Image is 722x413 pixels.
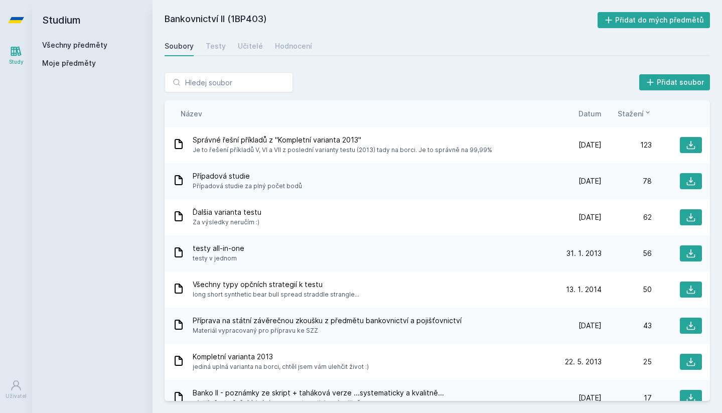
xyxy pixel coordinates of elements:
a: Study [2,40,30,71]
span: Materiál vypracovaný pro přípravu ke SZZ [193,326,462,336]
div: Uživatel [6,392,27,400]
div: Hodnocení [275,41,312,51]
span: Případová studie [193,171,302,181]
a: Testy [206,36,226,56]
div: 43 [602,321,652,331]
button: Stažení [618,108,652,119]
a: Učitelé [238,36,263,56]
span: [DATE] [579,393,602,403]
a: Všechny předměty [42,41,107,49]
div: Soubory [165,41,194,51]
h2: Bankovnictví II (1BP403) [165,12,598,28]
div: 25 [602,357,652,367]
div: 78 [602,176,652,186]
div: 50 [602,285,652,295]
span: výstižně, stručně, žádné drama ...systematicky a kvalitně... [193,398,444,408]
div: 56 [602,248,652,258]
span: Ďalšia varianta testu [193,207,261,217]
span: Je to řešení příkladů V, VI a VII z poslední varianty testu (2013) tady na borci. Je to správně n... [193,145,492,155]
span: [DATE] [579,212,602,222]
span: Moje předměty [42,58,96,68]
span: [DATE] [579,176,602,186]
span: Banko II - poznámky ze skript + taháková verze ...systematicky a kvalitně... [193,388,444,398]
a: Soubory [165,36,194,56]
span: [DATE] [579,140,602,150]
span: [DATE] [579,321,602,331]
span: testy all-in-one [193,243,244,253]
span: testy v jednom [193,253,244,263]
span: Stažení [618,108,644,119]
input: Hledej soubor [165,72,293,92]
a: Hodnocení [275,36,312,56]
div: Učitelé [238,41,263,51]
span: Za výsledky neručím :) [193,217,261,227]
span: 22. 5. 2013 [565,357,602,367]
span: Všechny typy opčních strategií k testu [193,280,359,290]
div: 62 [602,212,652,222]
button: Název [181,108,202,119]
a: Uživatel [2,374,30,405]
span: Případová studie za plný počet bodů [193,181,302,191]
span: jediná uplná varianta na borci, chtěl jsem vám ulehčit život :) [193,362,369,372]
div: 17 [602,393,652,403]
span: 31. 1. 2013 [566,248,602,258]
div: 123 [602,140,652,150]
span: Kompletní varianta 2013 [193,352,369,362]
div: Study [9,58,24,66]
span: Správné řešní příkladů z "Kompletní varianta 2013" [193,135,492,145]
span: Příprava na státní závěrečnou zkoušku z předmětu bankovnictví a pojišťovnictví [193,316,462,326]
button: Přidat do mých předmětů [598,12,710,28]
div: Testy [206,41,226,51]
button: Datum [579,108,602,119]
span: 13. 1. 2014 [566,285,602,295]
span: long short synthetic bear bull spread straddle strangle... [193,290,359,300]
button: Přidat soubor [639,74,710,90]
